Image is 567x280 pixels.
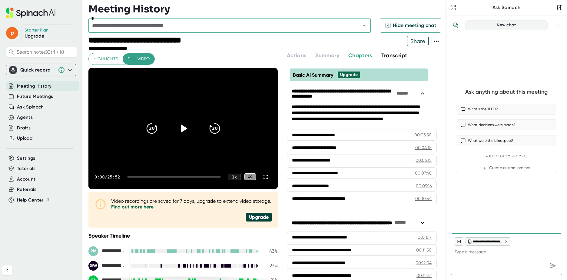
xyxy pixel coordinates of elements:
[88,261,98,271] div: GW
[17,125,31,132] button: Drafts
[457,154,556,158] div: Your Custom Prompts
[465,88,548,95] div: Ask anything about this meeting
[457,135,556,146] button: What were the blindspots?
[20,67,55,73] div: Quick record
[88,246,125,256] div: Patrick McInnis
[94,55,118,63] span: Highlights
[17,93,53,100] button: Future Meetings
[25,28,49,33] div: Starter Plan
[17,83,51,90] button: Meeting History
[6,27,18,39] span: p
[17,186,36,193] button: Referrals
[340,72,358,78] div: Upgrade
[17,165,35,172] button: Tutorials
[315,52,339,59] span: Summary
[360,21,369,30] button: Open
[381,52,407,60] button: Transcript
[287,52,306,60] button: Actions
[348,52,372,60] button: Chapters
[17,135,32,142] button: Upload
[246,213,272,222] div: Upgrade
[88,246,98,256] div: PM
[123,53,154,65] button: Full video
[418,234,432,240] div: 00:11:17
[449,3,457,12] button: Expand to Ask Spinach page
[17,49,75,55] span: Search notes (Ctrl + K)
[88,232,278,239] div: Speaker Timeline
[111,204,154,210] a: Find out more here
[380,18,441,33] button: Hide meeting chat
[416,260,432,266] div: 00:12:04
[449,19,462,31] button: View conversation history
[555,3,564,12] button: Close conversation sidebar
[416,247,432,253] div: 00:11:50
[547,260,558,271] div: Send message
[348,52,372,59] span: Chapters
[17,197,44,204] span: Help Center
[228,174,241,180] div: 1 x
[393,22,436,29] span: Hide meeting chat
[415,195,432,202] div: 00:10:44
[17,104,44,111] button: Ask Spinach
[17,114,33,121] button: Agents
[315,52,339,60] button: Summary
[111,198,272,210] div: Video recordings are saved for 7 days, upgrade to extend video storage.
[416,272,432,278] div: 00:12:32
[381,52,407,59] span: Transcript
[17,155,35,162] button: Settings
[17,197,50,204] button: Help Center
[263,263,278,268] div: 27 %
[128,55,150,63] span: Full video
[415,170,432,176] div: 00:07:48
[244,173,256,180] div: CC
[457,119,556,130] button: What decisions were made?
[416,157,432,163] div: 00:06:15
[407,36,429,46] button: Share
[416,183,432,189] div: 00:09:16
[25,33,44,39] a: Upgrade
[293,72,333,78] span: Basic AI Summary
[94,175,120,179] div: 0:00 / 25:52
[415,145,432,151] div: 00:04:18
[9,64,74,76] div: Quick record
[457,104,556,115] button: What’s the TLDR?
[2,265,12,275] button: Collapse sidebar
[88,261,125,271] div: Germain Walcott
[17,176,35,183] button: Account
[469,22,544,28] div: New chat
[89,53,123,65] button: Highlights
[414,132,432,138] div: 00:03:50
[457,163,556,173] button: Create custom prompt
[88,3,170,15] h3: Meeting History
[287,52,306,59] span: Actions
[457,5,555,11] div: Ask Spinach
[263,248,278,254] div: 43 %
